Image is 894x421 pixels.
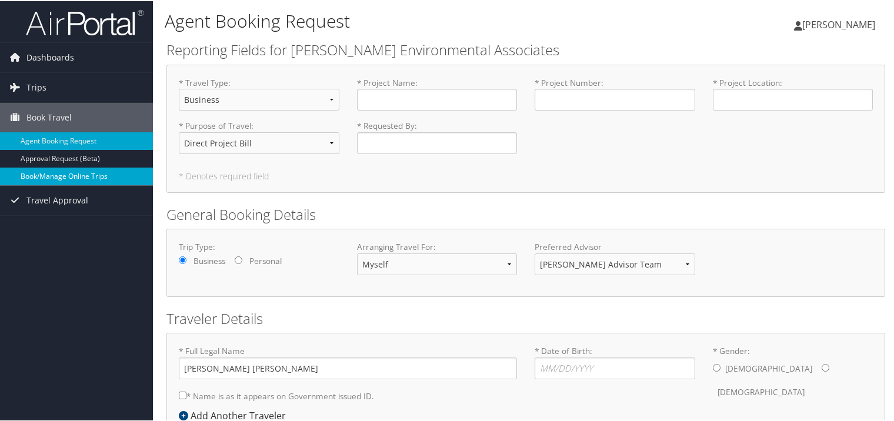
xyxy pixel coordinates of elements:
span: Book Travel [26,102,72,131]
select: * Travel Type: [179,88,339,109]
label: Arranging Travel For: [357,240,518,252]
label: [DEMOGRAPHIC_DATA] [725,356,812,379]
span: [PERSON_NAME] [802,17,875,30]
img: airportal-logo.png [26,8,144,35]
label: * Purpose of Travel : [179,119,339,162]
label: [DEMOGRAPHIC_DATA] [718,380,805,402]
input: * Project Number: [535,88,695,109]
label: * Requested By : [357,119,518,152]
h2: Traveler Details [166,308,885,328]
input: * Gender:[DEMOGRAPHIC_DATA][DEMOGRAPHIC_DATA] [713,363,720,370]
label: * Full Legal Name [179,344,517,377]
span: Dashboards [26,42,74,71]
h2: Reporting Fields for [PERSON_NAME] Environmental Associates [166,39,885,59]
label: Trip Type: [179,240,339,252]
label: * Project Number : [535,76,695,109]
input: * Requested By: [357,131,518,153]
label: * Project Name : [357,76,518,109]
select: * Purpose of Travel: [179,131,339,153]
input: * Project Name: [357,88,518,109]
span: Travel Approval [26,185,88,214]
label: Preferred Advisor [535,240,695,252]
input: * Gender:[DEMOGRAPHIC_DATA][DEMOGRAPHIC_DATA] [822,363,829,370]
label: Personal [249,254,282,266]
label: * Name is as it appears on Government issued ID. [179,384,374,406]
label: * Project Location : [713,76,873,109]
a: [PERSON_NAME] [794,6,887,41]
label: * Gender: [713,344,873,402]
h1: Agent Booking Request [165,8,646,32]
span: Trips [26,72,46,101]
input: * Date of Birth: [535,356,695,378]
input: * Full Legal Name [179,356,517,378]
label: Business [194,254,225,266]
label: * Travel Type : [179,76,339,119]
input: * Project Location: [713,88,873,109]
h2: General Booking Details [166,203,885,223]
input: * Name is as it appears on Government issued ID. [179,390,186,398]
label: * Date of Birth: [535,344,695,377]
h5: * Denotes required field [179,171,873,179]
